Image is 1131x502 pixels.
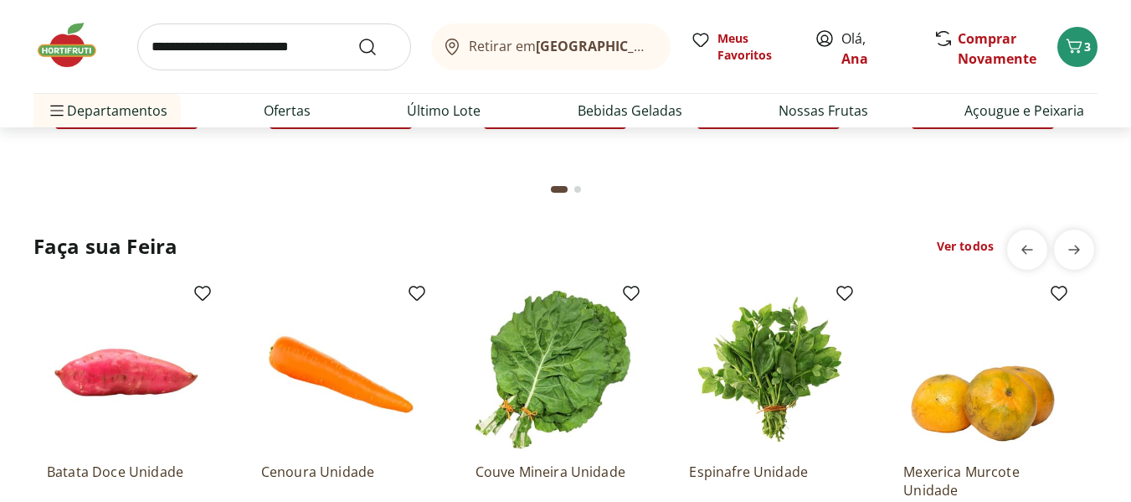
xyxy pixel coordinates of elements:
[1007,230,1047,270] button: previous
[476,290,635,449] img: Couve Mineira Unidade
[937,238,994,255] a: Ver todos
[47,91,167,131] span: Departamentos
[548,169,571,210] button: Current page from fs-carousel
[431,23,671,70] button: Retirar em[GEOGRAPHIC_DATA]/[GEOGRAPHIC_DATA]
[841,49,868,68] a: Ana
[261,290,420,449] img: Cenoura Unidade
[903,463,1062,499] a: Mexerica Murcote Unidade
[407,101,481,121] a: Último Lote
[476,463,635,499] a: Couve Mineira Unidade
[536,37,818,55] b: [GEOGRAPHIC_DATA]/[GEOGRAPHIC_DATA]
[47,290,206,449] img: Batata Doce Unidade
[469,39,654,54] span: Retirar em
[1057,27,1098,67] button: Carrinho
[779,101,868,121] a: Nossas Frutas
[689,290,848,449] img: Espinafre Unidade
[964,101,1084,121] a: Açougue e Peixaria
[689,463,848,499] a: Espinafre Unidade
[578,101,682,121] a: Bebidas Geladas
[1084,39,1091,54] span: 3
[691,30,794,64] a: Meus Favoritos
[264,101,311,121] a: Ofertas
[137,23,411,70] input: search
[261,463,420,499] a: Cenoura Unidade
[357,37,398,57] button: Submit Search
[958,29,1036,68] a: Comprar Novamente
[717,30,794,64] span: Meus Favoritos
[571,169,584,210] button: Go to page 2 from fs-carousel
[33,233,177,260] h2: Faça sua Feira
[33,20,117,70] img: Hortifruti
[903,290,1062,449] img: Mexerica Murcote Unidade
[47,91,67,131] button: Menu
[47,463,206,499] a: Batata Doce Unidade
[1054,230,1094,270] button: next
[841,28,916,69] span: Olá,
